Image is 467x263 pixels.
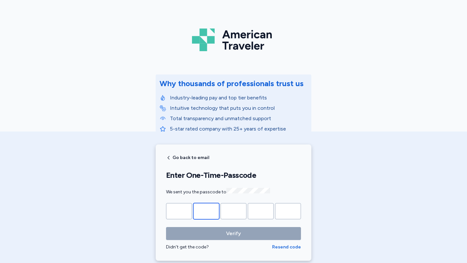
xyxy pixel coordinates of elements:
span: We sent you the passcode to [166,189,270,195]
p: 5-star rated company with 25+ years of expertise [170,125,307,133]
input: Please enter OTP character 3 [221,203,246,219]
button: Go back to email [166,155,209,160]
img: Logo [192,26,275,54]
input: Please enter OTP character 4 [248,203,274,219]
h1: Enter One-Time-Passcode [166,170,301,180]
span: Go back to email [173,155,209,160]
button: Resend code [272,244,301,250]
input: Please enter OTP character 5 [275,203,301,219]
span: Verify [226,230,241,237]
p: Total transparency and unmatched support [170,115,307,122]
p: Industry-leading pay and top tier benefits [170,94,307,102]
input: Please enter OTP character 1 [166,203,192,219]
button: Verify [166,227,301,240]
div: Why thousands of professionals trust us [160,78,304,89]
p: Intuitive technology that puts you in control [170,104,307,112]
div: Didn't get the code? [166,244,272,250]
input: Please enter OTP character 2 [193,203,219,219]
